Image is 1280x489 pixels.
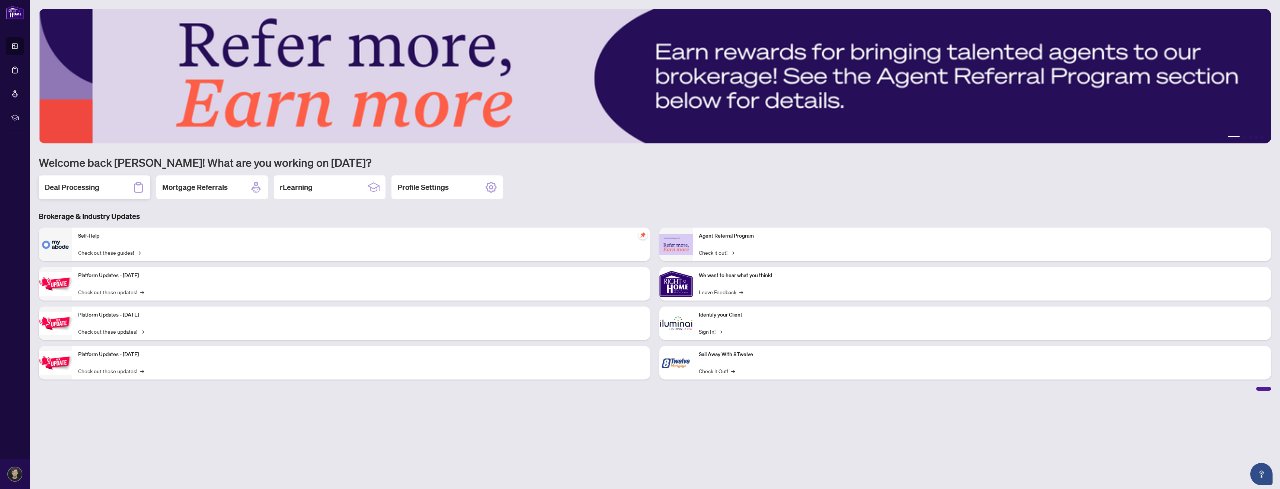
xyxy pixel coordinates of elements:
img: Sail Away With 8Twelve [659,346,693,380]
h2: Profile Settings [397,182,449,193]
button: 3 [1249,136,1252,139]
span: → [137,248,141,257]
img: Platform Updates - July 21, 2025 [39,272,72,296]
button: 5 [1261,136,1264,139]
img: Slide 0 [39,9,1271,143]
a: Leave Feedback→ [699,288,743,296]
span: → [719,327,722,336]
span: → [739,288,743,296]
h2: rLearning [280,182,313,193]
a: Check it Out!→ [699,367,735,375]
span: pushpin [639,231,647,239]
span: → [140,327,144,336]
a: Sign In!→ [699,327,722,336]
img: Profile Icon [8,467,22,481]
span: → [140,367,144,375]
p: Platform Updates - [DATE] [78,350,644,359]
span: → [730,248,734,257]
button: 2 [1243,136,1246,139]
a: Check out these updates!→ [78,367,144,375]
p: Identify your Client [699,311,1265,319]
img: Platform Updates - July 8, 2025 [39,312,72,335]
img: Platform Updates - June 23, 2025 [39,351,72,375]
h2: Mortgage Referrals [162,182,228,193]
button: Open asap [1250,463,1273,485]
a: Check out these guides!→ [78,248,141,257]
img: Self-Help [39,228,72,261]
img: Identify your Client [659,307,693,340]
img: logo [6,6,24,19]
img: Agent Referral Program [659,234,693,255]
p: Platform Updates - [DATE] [78,272,644,280]
a: Check out these updates!→ [78,288,144,296]
img: We want to hear what you think! [659,267,693,301]
h1: Welcome back [PERSON_NAME]! What are you working on [DATE]? [39,155,1271,169]
span: → [731,367,735,375]
p: Self-Help [78,232,644,240]
h3: Brokerage & Industry Updates [39,211,1271,222]
p: Sail Away With 8Twelve [699,350,1265,359]
p: Agent Referral Program [699,232,1265,240]
button: 1 [1228,136,1240,139]
button: 4 [1255,136,1258,139]
a: Check it out!→ [699,248,734,257]
p: We want to hear what you think! [699,272,1265,280]
span: → [140,288,144,296]
h2: Deal Processing [45,182,99,193]
a: Check out these updates!→ [78,327,144,336]
p: Platform Updates - [DATE] [78,311,644,319]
